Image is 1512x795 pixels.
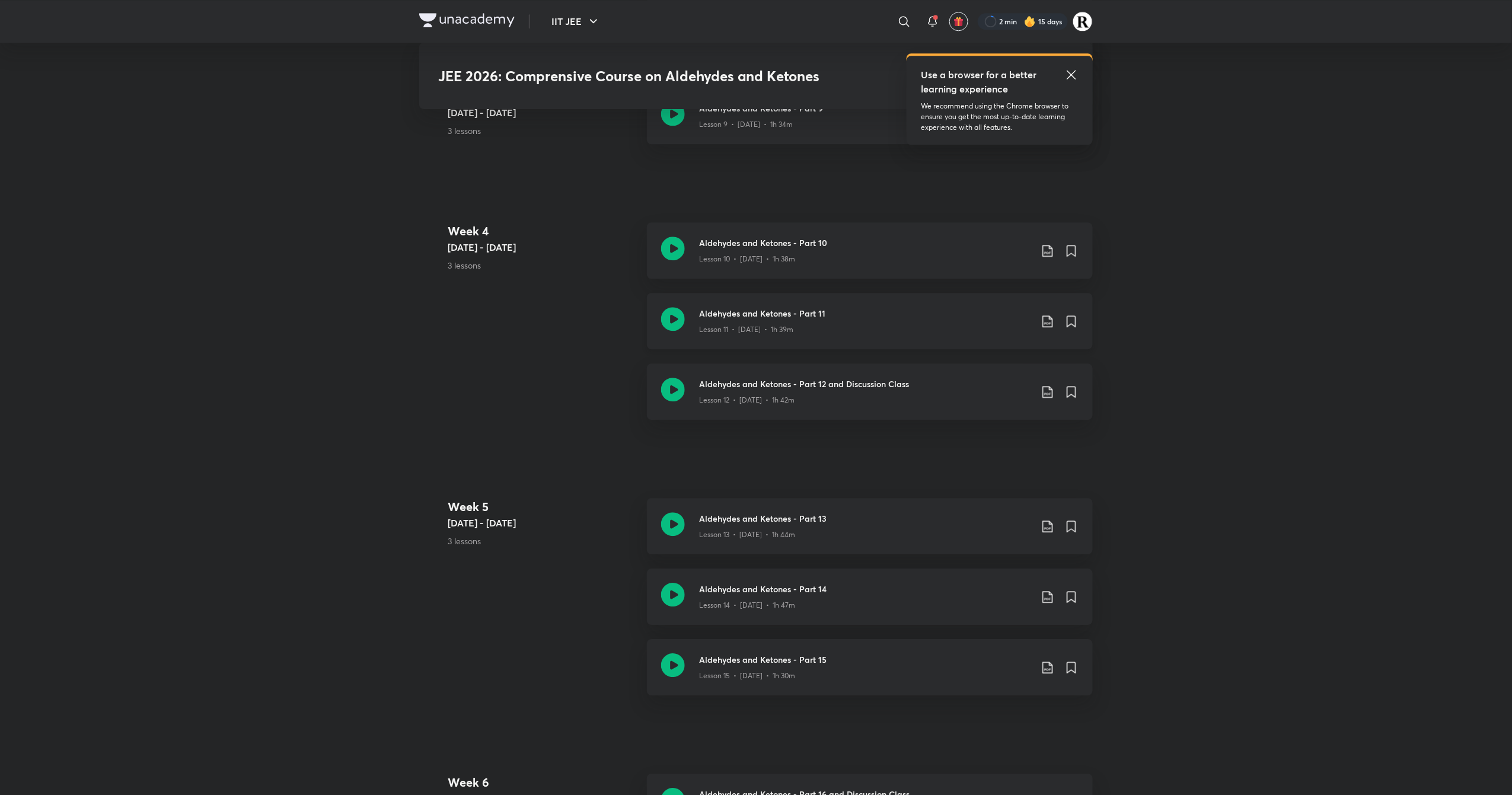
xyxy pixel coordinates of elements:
[699,378,1031,390] h3: Aldehydes and Ketones - Part 12 and Discussion Class
[448,240,637,254] h5: [DATE] - [DATE]
[949,12,968,31] button: avatar
[647,293,1093,363] a: Aldehydes and Ketones - Part 11Lesson 11 • [DATE] • 1h 39m
[448,535,637,547] p: 3 lessons
[419,13,515,30] a: Company Logo
[647,569,1093,639] a: Aldehydes and Ketones - Part 14Lesson 14 • [DATE] • 1h 47m
[699,324,793,335] p: Lesson 11 • [DATE] • 1h 39m
[448,774,637,791] h4: Week 6
[921,101,1079,133] p: We recommend using the Chrome browser to ensure you get the most up-to-date learning experience w...
[699,671,795,681] p: Lesson 15 • [DATE] • 1h 30m
[448,106,637,120] h5: [DATE] - [DATE]
[647,222,1093,293] a: Aldehydes and Ketones - Part 10Lesson 10 • [DATE] • 1h 38m
[921,68,1039,96] h5: Use a browser for a better learning experience
[699,254,795,264] p: Lesson 10 • [DATE] • 1h 38m
[647,363,1093,434] a: Aldehydes and Ketones - Part 12 and Discussion ClassLesson 12 • [DATE] • 1h 42m
[699,512,1031,525] h3: Aldehydes and Ketones - Part 13
[419,13,515,27] img: Company Logo
[699,237,1031,249] h3: Aldehydes and Ketones - Part 10
[544,9,608,33] button: IIT JEE
[699,395,795,406] p: Lesson 12 • [DATE] • 1h 42m
[699,307,1031,320] h3: Aldehydes and Ketones - Part 11
[448,259,637,272] p: 3 lessons
[699,529,795,540] p: Lesson 13 • [DATE] • 1h 44m
[647,639,1093,710] a: Aldehydes and Ketones - Part 15Lesson 15 • [DATE] • 1h 30m
[647,88,1093,158] a: Aldehydes and Ketones - Part 9Lesson 9 • [DATE] • 1h 34m
[699,600,795,611] p: Lesson 14 • [DATE] • 1h 47m
[699,583,1031,595] h3: Aldehydes and Ketones - Part 14
[1073,11,1093,31] img: Rakhi Sharma
[647,498,1093,569] a: Aldehydes and Ketones - Part 13Lesson 13 • [DATE] • 1h 44m
[448,222,637,240] h4: Week 4
[448,516,637,530] h5: [DATE] - [DATE]
[699,119,793,130] p: Lesson 9 • [DATE] • 1h 34m
[438,68,902,85] h3: JEE 2026: Comprensive Course on Aldehydes and Ketones
[1024,15,1036,27] img: streak
[448,498,637,516] h4: Week 5
[448,124,637,137] p: 3 lessons
[953,16,964,27] img: avatar
[699,653,1031,666] h3: Aldehydes and Ketones - Part 15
